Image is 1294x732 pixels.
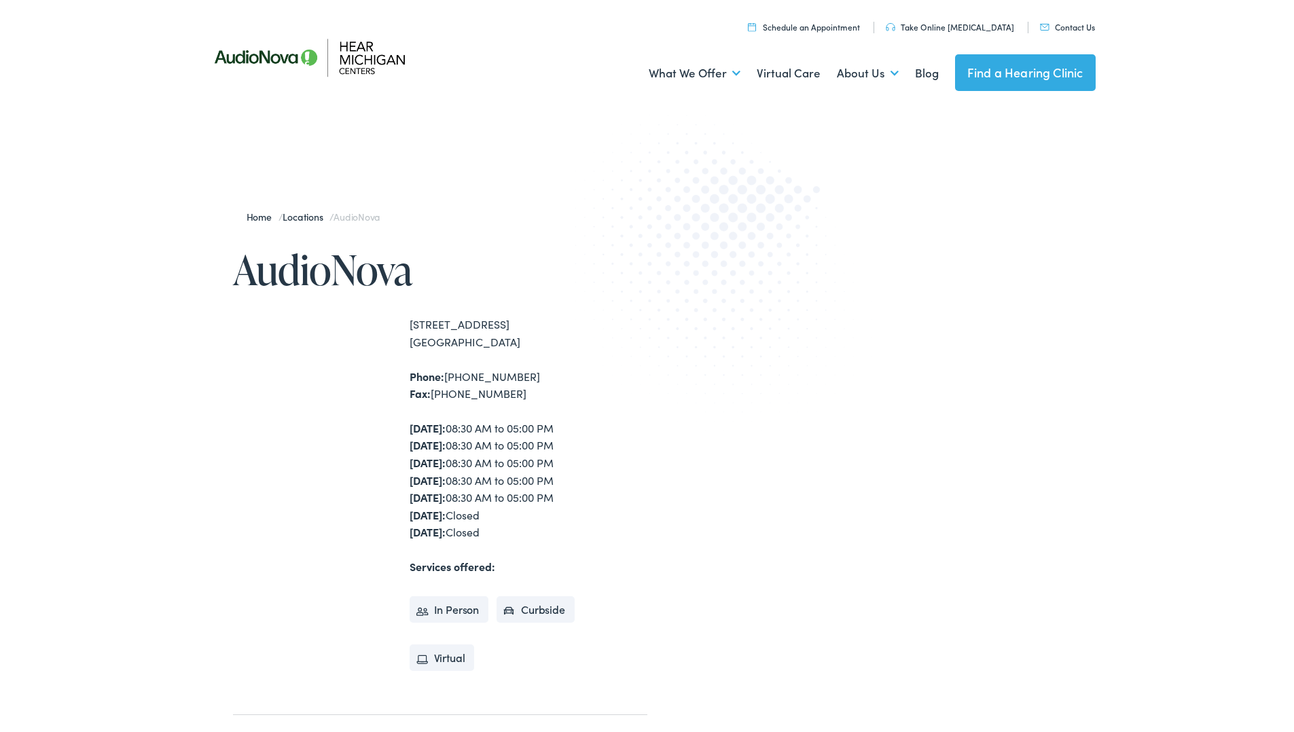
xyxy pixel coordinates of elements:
strong: [DATE]: [410,455,446,470]
strong: [DATE]: [410,420,446,435]
div: [PHONE_NUMBER] [PHONE_NUMBER] [410,368,647,403]
strong: [DATE]: [410,507,446,522]
img: utility icon [748,22,756,31]
h1: AudioNova [233,247,647,292]
a: Locations [283,210,329,223]
div: 08:30 AM to 05:00 PM 08:30 AM to 05:00 PM 08:30 AM to 05:00 PM 08:30 AM to 05:00 PM 08:30 AM to 0... [410,420,647,541]
div: [STREET_ADDRESS] [GEOGRAPHIC_DATA] [410,316,647,350]
li: Virtual [410,644,475,672]
a: Find a Hearing Clinic [955,54,1096,91]
a: Take Online [MEDICAL_DATA] [886,21,1014,33]
strong: [DATE]: [410,473,446,488]
strong: Services offered: [410,559,495,574]
a: Schedule an Appointment [748,21,860,33]
a: Home [247,210,278,223]
a: Virtual Care [757,48,821,98]
li: In Person [410,596,489,623]
span: AudioNova [334,210,380,223]
a: What We Offer [649,48,740,98]
strong: [DATE]: [410,490,446,505]
a: About Us [837,48,899,98]
strong: [DATE]: [410,437,446,452]
strong: Fax: [410,386,431,401]
a: Blog [915,48,939,98]
img: utility icon [1040,24,1049,31]
strong: Phone: [410,369,444,384]
span: / / [247,210,380,223]
strong: [DATE]: [410,524,446,539]
img: utility icon [886,23,895,31]
a: Contact Us [1040,21,1095,33]
li: Curbside [497,596,575,623]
